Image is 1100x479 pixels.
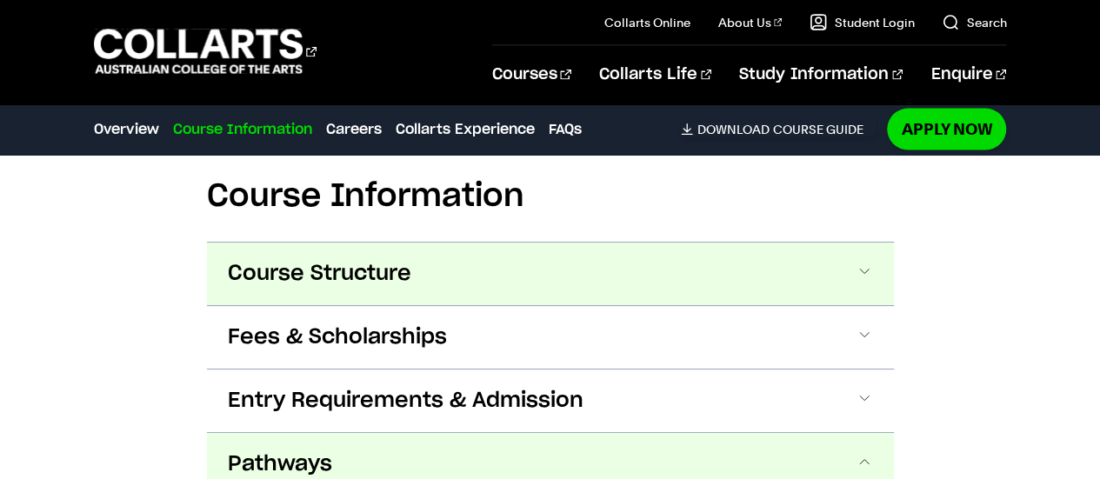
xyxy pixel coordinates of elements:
[810,14,914,31] a: Student Login
[228,260,411,288] span: Course Structure
[604,14,690,31] a: Collarts Online
[94,119,159,140] a: Overview
[718,14,783,31] a: About Us
[207,306,894,369] button: Fees & Scholarships
[173,119,312,140] a: Course Information
[887,109,1006,150] a: Apply Now
[228,450,332,478] span: Pathways
[697,122,769,137] span: Download
[549,119,582,140] a: FAQs
[207,369,894,432] button: Entry Requirements & Admission
[207,243,894,305] button: Course Structure
[739,46,903,103] a: Study Information
[930,46,1006,103] a: Enquire
[94,27,317,77] div: Go to homepage
[681,122,877,137] a: DownloadCourse Guide
[599,46,711,103] a: Collarts Life
[207,177,894,216] h2: Course Information
[228,387,583,415] span: Entry Requirements & Admission
[492,46,571,103] a: Courses
[396,119,535,140] a: Collarts Experience
[942,14,1006,31] a: Search
[228,323,447,351] span: Fees & Scholarships
[326,119,382,140] a: Careers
